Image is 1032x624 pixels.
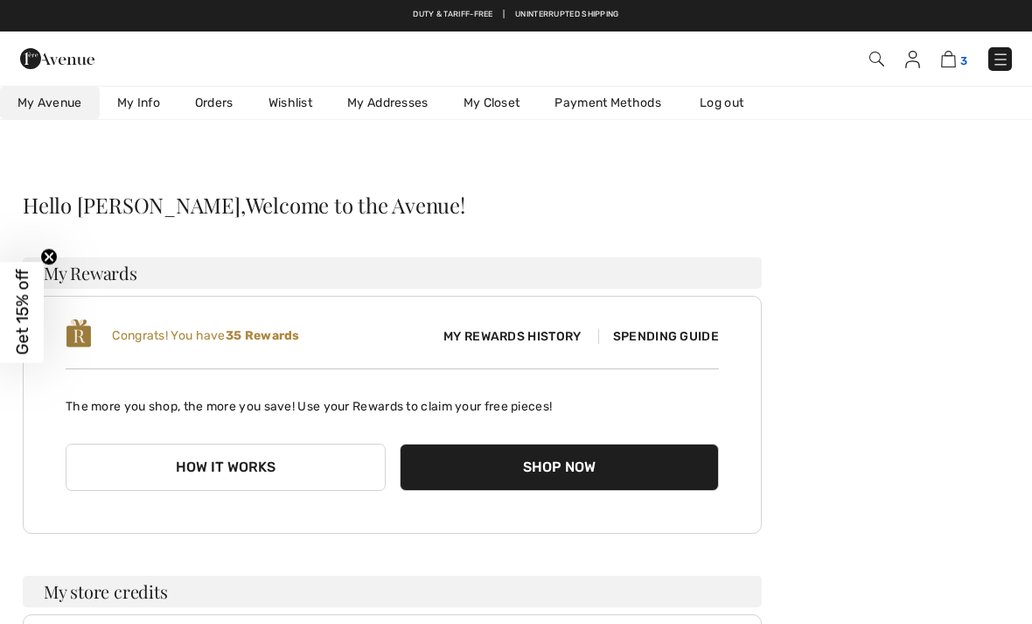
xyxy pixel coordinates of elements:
[23,257,762,289] h3: My Rewards
[178,87,251,119] a: Orders
[23,194,762,215] div: Hello [PERSON_NAME],
[941,48,967,69] a: 3
[413,10,618,18] a: Duty & tariff-free | Uninterrupted shipping
[537,87,679,119] a: Payment Methods
[941,51,956,67] img: Shopping Bag
[429,327,595,346] span: My Rewards History
[251,87,330,119] a: Wishlist
[598,329,719,344] span: Spending Guide
[400,444,720,491] button: Shop Now
[66,444,386,491] button: How it works
[992,51,1009,68] img: Menu
[682,87,778,119] a: Log out
[40,248,58,265] button: Close teaser
[17,94,82,112] span: My Avenue
[66,383,719,416] p: The more you shop, the more you save! Use your Rewards to claim your free pieces!
[226,328,300,343] b: 35 Rewards
[960,54,967,67] span: 3
[23,576,762,607] h3: My store credits
[246,194,465,215] span: Welcome to the Avenue!
[20,49,94,66] a: 1ère Avenue
[869,52,884,67] img: Search
[905,51,920,68] img: My Info
[12,270,32,355] span: Get 15% off
[330,87,446,119] a: My Addresses
[20,41,94,76] img: 1ère Avenue
[112,328,299,343] span: Congrats! You have
[66,318,92,349] img: loyalty_logo_r.svg
[100,87,178,119] a: My Info
[446,87,538,119] a: My Closet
